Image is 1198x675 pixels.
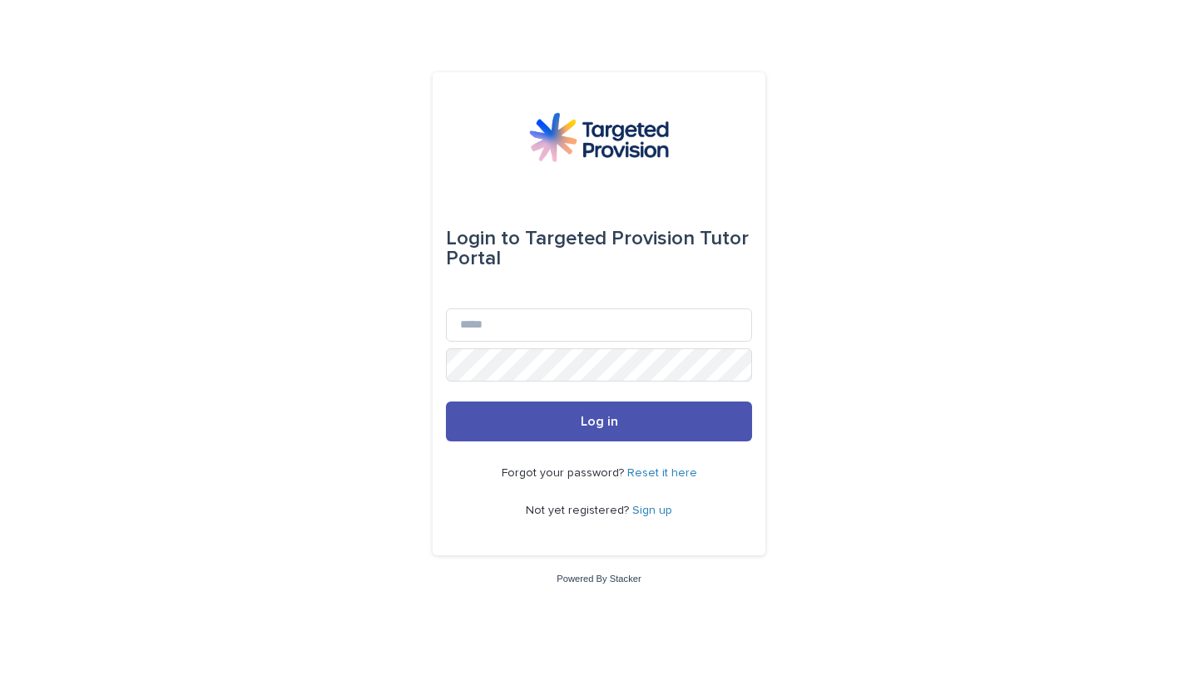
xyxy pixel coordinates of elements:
span: Forgot your password? [502,467,627,479]
span: Not yet registered? [526,505,632,516]
a: Powered By Stacker [557,574,641,584]
button: Log in [446,402,752,441]
div: Targeted Provision Tutor Portal [446,215,752,282]
img: M5nRWzHhSzIhMunXDL62 [529,112,669,162]
span: Log in [581,415,618,428]
a: Sign up [632,505,672,516]
a: Reset it here [627,467,697,479]
span: Login to [446,229,520,249]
